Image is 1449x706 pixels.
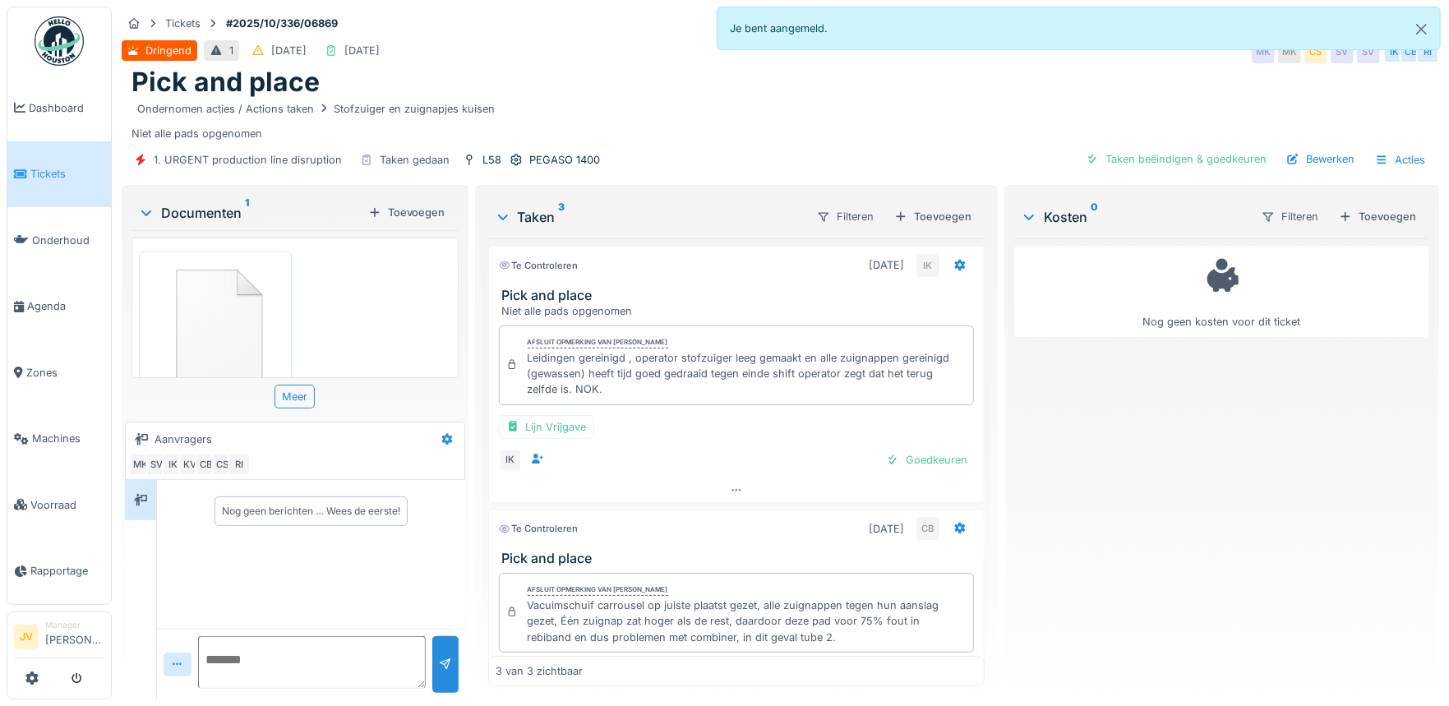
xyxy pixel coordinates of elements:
[129,453,152,476] div: MK
[496,663,583,679] div: 3 van 3 zichtbaar
[245,203,249,223] sup: 1
[1091,207,1098,227] sup: 0
[7,207,111,274] a: Onderhoud
[211,453,234,476] div: CS
[35,16,84,66] img: Badge_color-CXgf-gQk.svg
[137,101,495,117] div: Ondernomen acties / Actions taken Stofzuiger en zuignapjes kuisen
[528,337,668,348] div: Afsluit opmerking van [PERSON_NAME]
[154,152,342,168] div: 1. URGENT production line disruption
[145,453,168,476] div: SV
[502,303,977,319] div: Niet alle pads opgenomen
[916,254,939,277] div: IK
[1368,148,1433,172] div: Acties
[14,619,104,658] a: JV Manager[PERSON_NAME]
[132,67,320,98] h1: Pick and place
[155,431,212,447] div: Aanvragers
[165,16,201,31] div: Tickets
[143,256,288,394] img: 84750757-fdcc6f00-afbb-11ea-908a-1074b026b06b.png
[888,205,978,228] div: Toevoegen
[869,521,904,537] div: [DATE]
[271,43,307,58] div: [DATE]
[1304,40,1327,63] div: CS
[228,453,251,476] div: RI
[30,497,104,513] span: Voorraad
[502,551,977,566] h3: Pick and place
[219,16,344,31] strong: #2025/10/336/06869
[529,152,600,168] div: PEGASO 1400
[810,205,881,228] div: Filteren
[499,522,579,536] div: Te controleren
[27,298,104,314] span: Agenda
[30,166,104,182] span: Tickets
[717,7,1442,50] div: Je bent aangemeld.
[1280,148,1361,170] div: Bewerken
[1252,40,1275,63] div: MK
[528,584,668,596] div: Afsluit opmerking van [PERSON_NAME]
[1400,40,1423,63] div: CB
[45,619,104,654] li: [PERSON_NAME]
[502,288,977,303] h3: Pick and place
[1278,40,1301,63] div: MK
[32,233,104,248] span: Onderhoud
[362,201,452,224] div: Toevoegen
[1254,205,1326,228] div: Filteren
[482,152,501,168] div: L58
[30,563,104,579] span: Rapportage
[1025,253,1419,330] div: Nog geen kosten voor dit ticket
[879,449,974,471] div: Goedkeuren
[162,453,185,476] div: IK
[138,203,362,223] div: Documenten
[528,598,967,645] div: Vacuimschuif carrousel op juiste plaatst gezet, alle zuignappen tegen hun aanslag gezet, Één zuig...
[132,99,1429,141] div: Niet alle pads opgenomen
[45,619,104,631] div: Manager
[1416,40,1439,63] div: RI
[32,431,104,446] span: Machines
[495,207,803,227] div: Taken
[145,43,192,58] div: Dringend
[222,504,400,519] div: Nog geen berichten … Wees de eerste!
[7,141,111,208] a: Tickets
[275,385,315,408] div: Meer
[7,472,111,538] a: Voorraad
[1079,148,1273,170] div: Taken beëindigen & goedkeuren
[1403,7,1440,51] button: Close
[7,274,111,340] a: Agenda
[1331,40,1354,63] div: SV
[14,625,39,649] li: JV
[1021,207,1248,227] div: Kosten
[499,449,522,472] div: IK
[29,100,104,116] span: Dashboard
[7,406,111,473] a: Machines
[869,257,904,273] div: [DATE]
[7,538,111,605] a: Rapportage
[528,350,967,398] div: Leidingen gereinigd , operator stofzuiger leeg gemaakt en alle zuignappen gereinigd (gewassen) he...
[1332,205,1423,228] div: Toevoegen
[559,207,565,227] sup: 3
[178,453,201,476] div: KV
[229,43,233,58] div: 1
[7,339,111,406] a: Zones
[916,517,939,540] div: CB
[7,75,111,141] a: Dashboard
[26,365,104,381] span: Zones
[499,415,594,439] div: Lijn Vrijgave
[1357,40,1380,63] div: SV
[380,152,450,168] div: Taken gedaan
[499,259,579,273] div: Te controleren
[344,43,380,58] div: [DATE]
[195,453,218,476] div: CB
[1383,40,1406,63] div: IK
